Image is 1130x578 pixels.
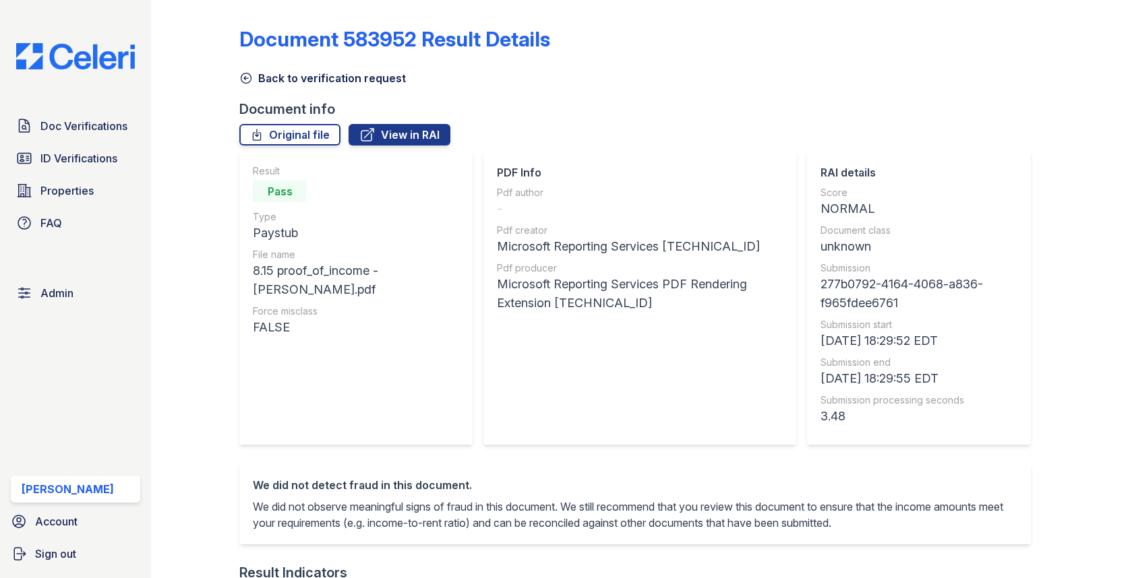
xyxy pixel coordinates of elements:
a: View in RAI [349,124,450,146]
div: - [497,199,783,218]
div: 277b0792-4164-4068-a836-f965fdee6761 [821,275,1017,313]
a: Document 583952 Result Details [239,27,550,51]
div: Pdf author [497,186,783,199]
a: Properties [11,177,140,204]
a: FAQ [11,210,140,236]
div: [PERSON_NAME] [22,481,114,497]
div: Document info [239,100,1042,119]
a: Doc Verifications [11,113,140,139]
div: Force misclass [253,304,459,318]
div: Microsoft Reporting Services [TECHNICAL_ID] [497,237,783,256]
div: 3.48 [821,407,1017,426]
a: Account [5,508,146,535]
span: FAQ [40,215,62,231]
div: [DATE] 18:29:55 EDT [821,369,1017,388]
span: Doc Verifications [40,118,127,134]
div: NORMAL [821,199,1017,218]
span: Properties [40,183,94,199]
div: 8.15 proof_of_income - [PERSON_NAME].pdf [253,261,459,299]
span: Admin [40,285,73,301]
a: Admin [11,280,140,307]
p: We did not observe meaningful signs of fraud in this document. We still recommend that you review... [253,499,1017,531]
div: Paystub [253,224,459,243]
a: Original file [239,124,340,146]
span: Account [35,513,78,529]
div: We did not detect fraud in this document. [253,477,1017,493]
a: Back to verification request [239,70,406,86]
div: [DATE] 18:29:52 EDT [821,331,1017,350]
img: CE_Logo_Blue-a8612792a0a2168367f1c8372b55b34899dd931a85d93a1a3d3e32e68fde9ad4.png [5,43,146,69]
div: PDF Info [497,164,783,181]
div: Pass [253,181,307,202]
span: Sign out [35,546,76,562]
div: Microsoft Reporting Services PDF Rendering Extension [TECHNICAL_ID] [497,275,783,313]
div: Result [253,164,459,178]
div: RAI details [821,164,1017,181]
div: unknown [821,237,1017,256]
a: Sign out [5,540,146,567]
div: FALSE [253,318,459,337]
div: Submission processing seconds [821,393,1017,407]
div: Pdf creator [497,224,783,237]
div: File name [253,248,459,261]
div: Document class [821,224,1017,237]
div: Submission start [821,318,1017,331]
div: Submission [821,261,1017,275]
div: Pdf producer [497,261,783,275]
a: ID Verifications [11,145,140,172]
div: Submission end [821,356,1017,369]
div: Type [253,210,459,224]
span: ID Verifications [40,150,117,166]
div: Score [821,186,1017,199]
